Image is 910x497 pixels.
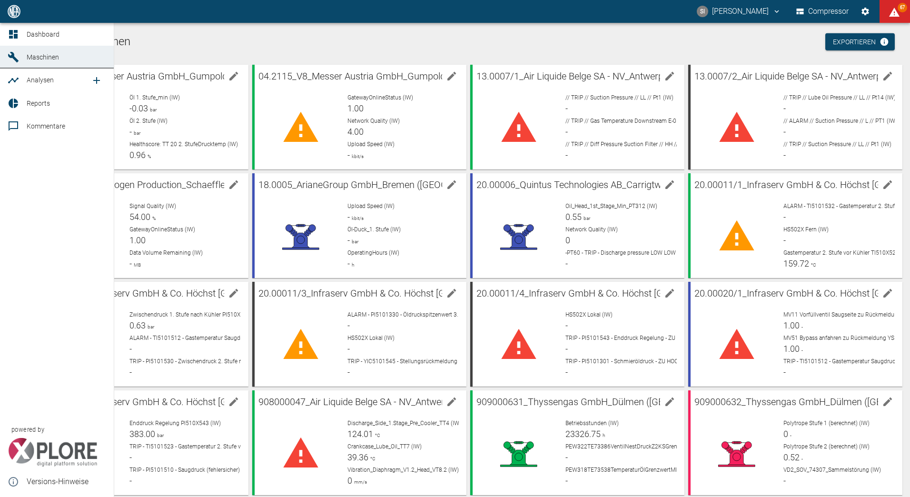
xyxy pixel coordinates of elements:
span: °C [809,262,816,268]
span: Healthscore: TT 20 2. StufeDrucktemp (IW) [129,141,238,148]
span: - [783,367,786,377]
span: Öl 2. Stufe (IW) [129,118,168,124]
span: 383.00 [129,429,155,439]
span: 909000631_Thyssengas GmbH_Dülmen ([GEOGRAPHIC_DATA]) [476,396,742,408]
span: - [347,320,350,330]
span: 20.00011/3_Infraserv GmbH & Co. Höchst [GEOGRAPHIC_DATA] (DE)_002-2000011/3 [258,288,614,299]
a: 13.0007/2_Air Liquide Belge SA - NV_Antwerpen-[GEOGRAPHIC_DATA] (BE)edit machine// TRIP // Lube O... [688,65,902,169]
span: HS502X Fern (IW) [783,226,829,233]
span: - [129,367,132,377]
button: Einstellungen [857,3,874,20]
button: edit machine [878,175,897,194]
span: - [129,127,132,137]
span: Polytrope Stufe 2 (berechnet) (IW) [783,443,870,450]
span: ALARM - TI5101512 - Gastemperatur Saugdruck - HOCH (IW) [129,335,283,341]
span: - [783,476,786,486]
span: Oil_Head_1st_Stage_Min_PT312 (IW) [565,203,657,209]
span: Polytrope Stufe 1 (berechnet) (IW) [783,420,870,427]
a: 909000631_Thyssengas GmbH_Dülmen ([GEOGRAPHIC_DATA])edit machineBetriebsstunden (IW)23326.75hPEW3... [470,390,684,495]
span: 04.2115_V8_Messer Austria GmbH_Gumpoldskirchen (AT) [258,70,500,82]
span: 1.00 [129,235,146,245]
span: 18.0005_ArianeGroup GmbH_Bremen ([GEOGRAPHIC_DATA])_xMobile [258,179,549,190]
span: Data Volume Remaining (IW) [129,249,203,256]
span: - [565,476,568,486]
button: edit machine [224,284,243,303]
span: Vibration_Diaphragm_V1.2_Head_VT8.2 (IW) [347,467,459,473]
span: Zwischendruck 1. Stufe nach Kühler PI510X520 (IW) [129,311,262,318]
span: GatewayOnlineStatus (IW) [347,94,413,101]
span: // TRIP // Diff Pressure Suction Filter // HH // PDT2 (IW) [565,141,705,148]
span: 0.55 [565,212,582,222]
span: kbit/s [350,154,364,159]
span: 908000047_Air Liquide Belge SA - NV_Antwerpen-Lillo (BE) [258,396,498,408]
span: - [347,258,350,268]
span: bar [155,433,164,438]
span: Reports [27,99,50,107]
span: PEW318TE73538TemperaturÖlGrenzwertMIN (IW) [565,467,693,473]
span: OperatingHours (IW) [347,249,399,256]
a: 20.00020/1_Infraserv GmbH & Co. Höchst [GEOGRAPHIC_DATA] (DE)_002-2000020/1edit machineMV11 Vorfü... [688,282,902,387]
span: 20.00020/2_Infraserv GmbH & Co. Höchst [GEOGRAPHIC_DATA] (DE)_002-2000020/2 [40,396,396,408]
span: TRIP - PI5101510 - Saugdruck (fehlersicher) - ZU HOCH (IW) [129,467,280,473]
span: // ALARM // Suction Pressure // L // PT1 (IW) [783,118,897,124]
span: °C [373,433,380,438]
div: SI [697,6,708,17]
span: 124.01 [347,429,373,439]
span: - [565,320,568,330]
span: Network Quality (IW) [565,226,618,233]
span: GatewayOnlineStatus (IW) [129,226,195,233]
span: - [347,212,350,222]
span: // TRIP // Lube Oil Pressure // LL // Pt14 (IW) [783,94,896,101]
span: 1.00 [783,344,800,354]
h1: Aktuelle Maschinen [34,34,902,50]
span: HS502X Lokal (IW) [347,335,395,341]
span: - [800,456,803,461]
a: new /machines [99,54,106,61]
span: - [565,258,568,268]
span: - [565,367,568,377]
span: - [565,344,568,354]
span: - [129,344,132,354]
span: 0 [565,235,570,245]
span: h [601,433,605,438]
span: -PT60 - TRIP - Discharge pressure LOW LOW (IW) [565,249,688,256]
span: % [150,216,156,221]
span: 02.2294_V7_Messer Austria GmbH_Gumpoldskirchen (AT) [40,70,282,82]
button: edit machine [224,67,243,86]
span: 67 [898,3,907,12]
span: Crankcase_Lube_Oil_TT7 (IW) [347,443,422,450]
span: Maschinen [27,53,59,61]
span: ALARM - PI5101330 - Öldruckspitzenwert 3. Stufe - NIEDRIG (IW) [347,311,511,318]
span: 13.0007/1_Air Liquide Belge SA - NV_Antwerpen-[GEOGRAPHIC_DATA] (BE) [476,70,785,82]
span: - [565,452,568,462]
span: 20.00011/4_Infraserv GmbH & Co. Höchst [GEOGRAPHIC_DATA] (DE)_002-2000011/4 [476,288,832,299]
svg: Jetzt mit HF Export [880,37,889,47]
span: - [788,433,791,438]
span: PEW322TE73386VentilNestDruckZ2KSGrenzwertMAX (IW) [565,443,715,450]
button: edit machine [442,175,461,194]
a: 18.0005_ArianeGroup GmbH_Bremen ([GEOGRAPHIC_DATA])_xMobileedit machineUpload Speed (IW)-kbit/sÖl... [252,173,466,278]
a: 13.0007/1_Air Liquide Belge SA - NV_Antwerpen-[GEOGRAPHIC_DATA] (BE)edit machine// TRIP // Suctio... [470,65,684,169]
span: Network Quality (IW) [347,118,400,124]
span: TRIP - PI5101530 - Zwischendruck 2. Stufe nach Kühler - ZU NIEDRIG (IW) [129,358,316,365]
a: 20.00011/4_Infraserv GmbH & Co. Höchst [GEOGRAPHIC_DATA] (DE)_002-2000011/4edit machineHS502X Lok... [470,282,684,387]
span: TRIP - PI5101301 - Schmieröldruck - ZU HOCH (IW) [565,358,694,365]
a: 20.00011/3_Infraserv GmbH & Co. Höchst [GEOGRAPHIC_DATA] (DE)_002-2000011/3edit machineALARM - PI... [252,282,466,387]
img: Xplore Logo [8,438,98,467]
a: 04.2115_V8_Messer Austria GmbH_Gumpoldskirchen (AT)edit machineGatewayOnlineStatus (IW)1.00Networ... [252,65,466,169]
a: 15.0000474_Hydrogen Production_Schaeffler Technologies AG & [DOMAIN_NAME]_Schweinfurth ([GEOGRAPH... [34,173,248,278]
span: Analysen [27,76,54,84]
span: 4.00 [347,127,364,137]
span: Kommentare [27,122,65,130]
button: Compressor [794,3,851,20]
span: bar [582,216,590,221]
span: - [565,127,568,137]
span: °C [368,456,376,461]
a: 02.2294_V7_Messer Austria GmbH_Gumpoldskirchen (AT)edit machineÖl 1. Stufe_min (IW)-0.03barÖl 2. ... [34,65,248,169]
a: 20.00011/1_Infraserv GmbH & Co. Höchst [GEOGRAPHIC_DATA] (DE)_002-2000011/1edit machineALARM - TI... [688,173,902,278]
button: edit machine [442,392,461,411]
span: bar [132,130,140,136]
span: Öl-Duck_1. Stufe (IW) [347,226,401,233]
span: mm/s [352,479,367,485]
span: // TRIP // Suction Pressure // LL // Pt1 (IW) [565,94,673,101]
